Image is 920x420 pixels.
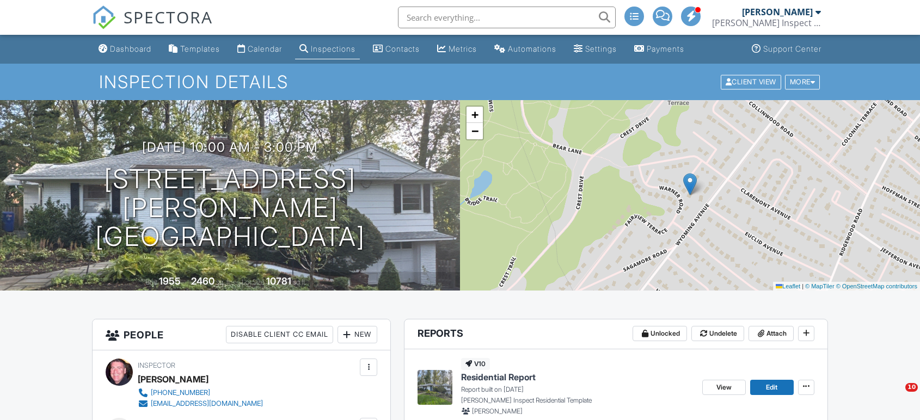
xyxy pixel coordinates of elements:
iframe: Intercom live chat [883,383,909,409]
a: Templates [164,39,224,59]
a: [EMAIL_ADDRESS][DOMAIN_NAME] [138,398,263,409]
span: 10 [905,383,918,392]
div: Calendar [248,44,282,53]
div: [PHONE_NUMBER] [151,388,210,397]
div: 2460 [191,275,214,287]
img: Marker [683,173,697,195]
a: Dashboard [94,39,156,59]
a: SPECTORA [92,15,213,38]
div: Templates [180,44,220,53]
h3: [DATE] 10:00 am - 3:00 pm [142,140,318,155]
span: sq.ft. [293,278,306,286]
img: The Best Home Inspection Software - Spectora [92,5,116,29]
div: [EMAIL_ADDRESS][DOMAIN_NAME] [151,399,263,408]
a: Automations (Basic) [490,39,561,59]
a: Inspections [295,39,360,59]
a: © MapTiler [805,283,835,289]
span: SPECTORA [124,5,213,28]
a: Settings [569,39,621,59]
a: [PHONE_NUMBER] [138,387,263,398]
div: 1955 [159,275,181,287]
div: Client View [721,75,781,89]
span: sq. ft. [216,278,231,286]
a: Support Center [747,39,826,59]
a: Client View [720,77,784,85]
div: Support Center [763,44,821,53]
div: [PERSON_NAME] [742,7,813,17]
h1: Inspection Details [99,72,821,91]
div: 10781 [266,275,291,287]
div: Dashboard [110,44,151,53]
h3: People [93,319,390,350]
span: Inspector [138,361,175,369]
span: Built [145,278,157,286]
a: Payments [630,39,689,59]
a: © OpenStreetMap contributors [836,283,917,289]
div: Payments [647,44,684,53]
div: Automations [508,44,556,53]
div: More [785,75,820,89]
h1: [STREET_ADDRESS][PERSON_NAME] [GEOGRAPHIC_DATA] [17,165,443,251]
a: Calendar [233,39,286,59]
div: Contacts [385,44,420,53]
a: Contacts [369,39,424,59]
input: Search everything... [398,7,616,28]
div: Metrics [449,44,477,53]
div: [PERSON_NAME] [138,371,208,387]
div: Disable Client CC Email [226,326,333,343]
div: Inspections [311,44,355,53]
div: New [338,326,377,343]
a: Zoom out [467,123,483,139]
div: Settings [585,44,617,53]
a: Metrics [433,39,481,59]
span: Lot Size [242,278,265,286]
a: Zoom in [467,107,483,123]
span: + [471,108,479,121]
a: Leaflet [776,283,800,289]
div: Ken Inspect llc [712,17,821,28]
span: | [802,283,804,289]
span: − [471,124,479,138]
